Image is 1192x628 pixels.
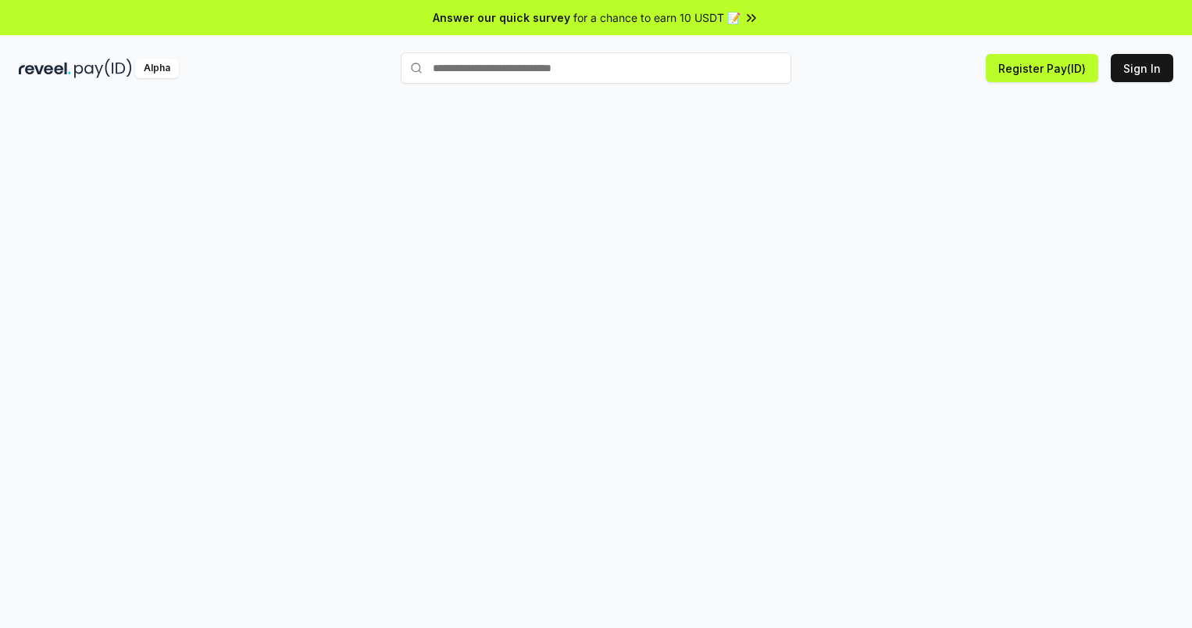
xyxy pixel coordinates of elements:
[433,9,570,26] span: Answer our quick survey
[74,59,132,78] img: pay_id
[19,59,71,78] img: reveel_dark
[1111,54,1173,82] button: Sign In
[573,9,741,26] span: for a chance to earn 10 USDT 📝
[135,59,179,78] div: Alpha
[986,54,1098,82] button: Register Pay(ID)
